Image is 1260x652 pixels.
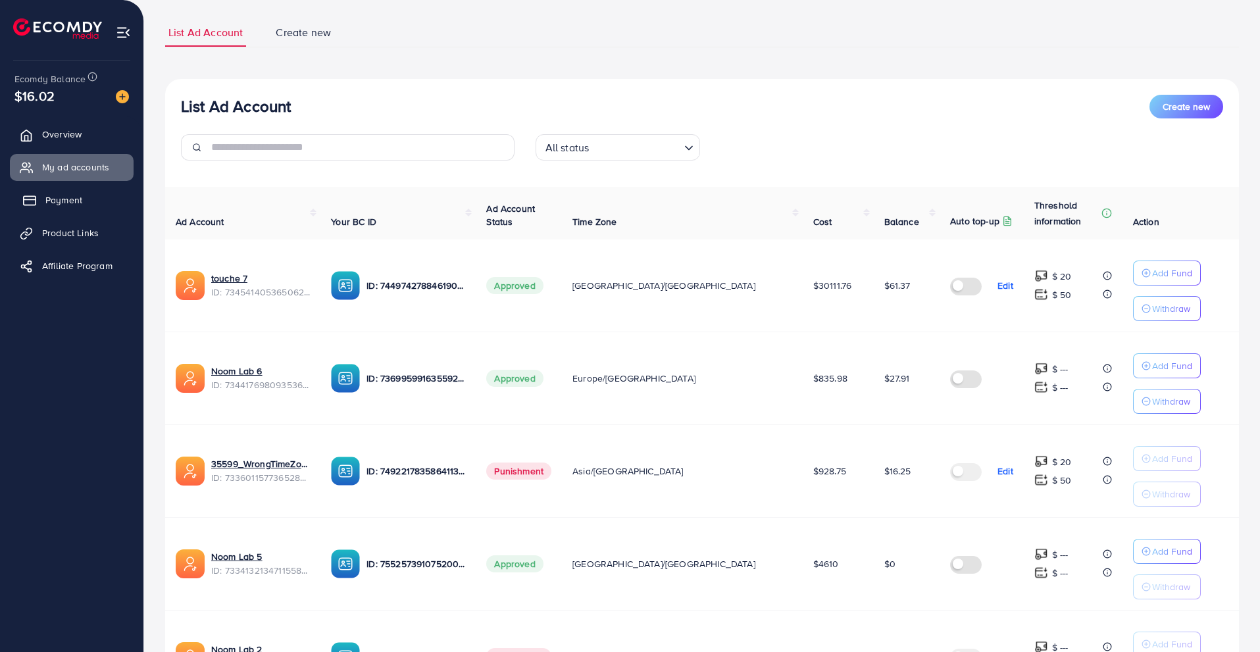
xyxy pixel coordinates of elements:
[1034,455,1048,468] img: top-up amount
[1034,362,1048,376] img: top-up amount
[1204,593,1250,642] iframe: Chat
[1152,451,1192,466] p: Add Fund
[10,187,134,213] a: Payment
[331,549,360,578] img: ic-ba-acc.ded83a64.svg
[572,279,755,292] span: [GEOGRAPHIC_DATA]/[GEOGRAPHIC_DATA]
[884,372,910,385] span: $27.91
[211,564,310,577] span: ID: 7334132134711558146
[813,464,846,478] span: $928.75
[1034,197,1099,229] p: Threshold information
[1133,261,1201,286] button: Add Fund
[211,471,310,484] span: ID: 7336011577365282818
[366,556,465,572] p: ID: 7552573910752002064
[950,213,999,229] p: Auto top-up
[1052,361,1069,377] p: $ ---
[1152,265,1192,281] p: Add Fund
[1152,543,1192,559] p: Add Fund
[1034,269,1048,283] img: top-up amount
[181,97,291,116] h3: List Ad Account
[572,215,617,228] span: Time Zone
[13,18,102,39] img: logo
[1133,353,1201,378] button: Add Fund
[1052,565,1069,581] p: $ ---
[10,121,134,147] a: Overview
[331,457,360,486] img: ic-ba-acc.ded83a64.svg
[997,278,1013,293] p: Edit
[1133,296,1201,321] button: Withdraw
[1133,389,1201,414] button: Withdraw
[176,271,205,300] img: ic-ads-acc.e4c84228.svg
[884,215,919,228] span: Balance
[366,463,465,479] p: ID: 7492217835864113153
[813,557,839,570] span: $4610
[211,272,247,285] a: touche 7
[45,193,82,207] span: Payment
[1163,100,1210,113] span: Create new
[331,215,376,228] span: Your BC ID
[486,202,535,228] span: Ad Account Status
[1034,566,1048,580] img: top-up amount
[211,364,310,391] div: <span class='underline'>Noom Lab 6</span></br>7344176980935360513
[997,463,1013,479] p: Edit
[813,372,847,385] span: $835.98
[1034,380,1048,394] img: top-up amount
[1149,95,1223,118] button: Create new
[116,25,131,40] img: menu
[211,550,310,577] div: <span class='underline'>Noom Lab 5</span></br>7334132134711558146
[211,457,310,484] div: <span class='underline'>35599_WrongTimeZone</span></br>7336011577365282818
[168,25,243,40] span: List Ad Account
[10,154,134,180] a: My ad accounts
[486,463,551,480] span: Punishment
[1052,287,1072,303] p: $ 50
[366,278,465,293] p: ID: 7449742788461903889
[14,72,86,86] span: Ecomdy Balance
[1034,547,1048,561] img: top-up amount
[1152,301,1190,316] p: Withdraw
[884,464,911,478] span: $16.25
[211,378,310,391] span: ID: 7344176980935360513
[536,134,700,161] div: Search for option
[1133,215,1159,228] span: Action
[10,220,134,246] a: Product Links
[1152,636,1192,652] p: Add Fund
[331,271,360,300] img: ic-ba-acc.ded83a64.svg
[884,279,911,292] span: $61.37
[10,253,134,279] a: Affiliate Program
[116,90,129,103] img: image
[1034,473,1048,487] img: top-up amount
[813,215,832,228] span: Cost
[593,136,678,157] input: Search for option
[1152,358,1192,374] p: Add Fund
[543,138,592,157] span: All status
[42,128,82,141] span: Overview
[14,86,55,105] span: $16.02
[176,457,205,486] img: ic-ads-acc.e4c84228.svg
[486,277,543,294] span: Approved
[42,226,99,239] span: Product Links
[176,549,205,578] img: ic-ads-acc.e4c84228.svg
[211,457,310,470] a: 35599_WrongTimeZone
[1052,268,1072,284] p: $ 20
[1152,393,1190,409] p: Withdraw
[211,364,263,378] a: Noom Lab 6
[366,370,465,386] p: ID: 7369959916355928081
[572,464,684,478] span: Asia/[GEOGRAPHIC_DATA]
[486,555,543,572] span: Approved
[42,161,109,174] span: My ad accounts
[1133,482,1201,507] button: Withdraw
[331,364,360,393] img: ic-ba-acc.ded83a64.svg
[486,370,543,387] span: Approved
[1133,574,1201,599] button: Withdraw
[1052,454,1072,470] p: $ 20
[1152,486,1190,502] p: Withdraw
[1052,547,1069,563] p: $ ---
[42,259,113,272] span: Affiliate Program
[1034,288,1048,301] img: top-up amount
[1152,579,1190,595] p: Withdraw
[1133,539,1201,564] button: Add Fund
[211,272,310,299] div: <span class='underline'>touche 7</span></br>7345414053650628609
[572,372,695,385] span: Europe/[GEOGRAPHIC_DATA]
[176,215,224,228] span: Ad Account
[1052,472,1072,488] p: $ 50
[884,557,895,570] span: $0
